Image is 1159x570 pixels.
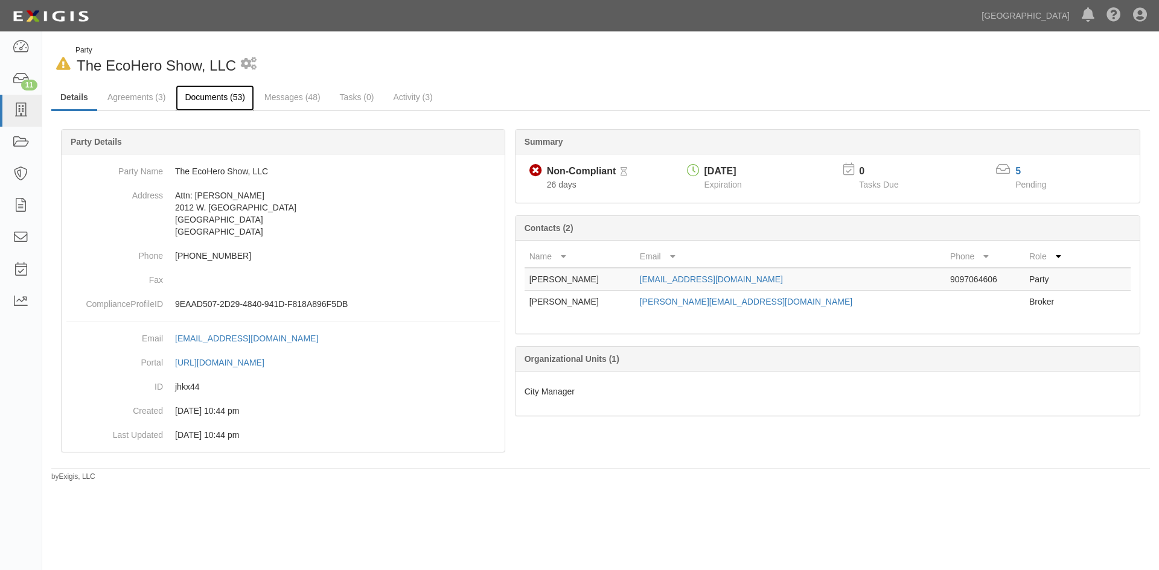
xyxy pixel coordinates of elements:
[175,358,278,367] a: [URL][DOMAIN_NAME]
[77,57,236,74] span: The EcoHero Show, LLC
[66,159,500,183] dd: The EcoHero Show, LLC
[66,292,163,310] dt: ComplianceProfileID
[175,332,318,344] div: [EMAIL_ADDRESS][DOMAIN_NAME]
[66,350,163,369] dt: Portal
[51,472,95,482] small: by
[176,85,254,111] a: Documents (53)
[640,297,852,306] a: [PERSON_NAME][EMAIL_ADDRESS][DOMAIN_NAME]
[175,334,331,343] a: [EMAIL_ADDRESS][DOMAIN_NAME]
[66,423,500,447] dd: 08/05/2024 10:44 pm
[175,298,500,310] p: 9EAAD507-2D29-4840-941D-F818A896F5DB
[66,375,500,399] dd: jhkx44
[945,245,1024,268] th: Phone
[66,183,500,244] dd: Attn: [PERSON_NAME] 2012 W. [GEOGRAPHIC_DATA] [GEOGRAPHIC_DATA] [GEOGRAPHIC_DATA]
[51,85,97,111] a: Details
[525,137,563,147] b: Summary
[66,399,163,417] dt: Created
[331,85,383,109] a: Tasks (0)
[525,354,619,364] b: Organizational Units (1)
[547,165,616,179] div: Non-Compliant
[241,58,257,71] i: 1 scheduled workflow
[704,180,742,189] span: Expiration
[66,326,163,344] dt: Email
[859,165,913,179] p: 0
[525,387,575,396] span: City Manager
[66,375,163,393] dt: ID
[98,85,174,109] a: Agreements (3)
[635,245,945,268] th: Email
[384,85,441,109] a: Activity (3)
[945,268,1024,291] td: 9097064606
[975,4,1076,28] a: [GEOGRAPHIC_DATA]
[859,180,898,189] span: Tasks Due
[621,168,627,176] i: Pending Review
[71,137,122,147] b: Party Details
[525,291,635,313] td: [PERSON_NAME]
[1015,180,1046,189] span: Pending
[59,472,95,481] a: Exigis, LLC
[1024,291,1082,313] td: Broker
[66,423,163,441] dt: Last Updated
[9,5,92,27] img: logo-5460c22ac91f19d4615b14bd174203de0afe785f0fc80cf4dbbc73dc1793850b.png
[525,268,635,291] td: [PERSON_NAME]
[1015,166,1021,176] a: 5
[1024,245,1082,268] th: Role
[525,223,573,233] b: Contacts (2)
[75,45,236,55] div: Party
[66,159,163,177] dt: Party Name
[66,183,163,201] dt: Address
[640,274,783,284] a: [EMAIL_ADDRESS][DOMAIN_NAME]
[1106,8,1121,23] i: Help Center - Complianz
[704,165,742,179] div: [DATE]
[525,245,635,268] th: Name
[51,45,592,76] div: The EcoHero Show, LLC
[56,58,71,71] i: In Default since 09/28/2025
[1024,268,1082,291] td: Party
[66,399,500,423] dd: 08/05/2024 10:44 pm
[66,244,163,262] dt: Phone
[21,80,37,90] div: 11
[547,180,576,189] span: Since 09/04/2025
[66,268,163,286] dt: Fax
[255,85,330,109] a: Messages (48)
[529,165,542,177] i: Non-Compliant
[66,244,500,268] dd: [PHONE_NUMBER]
